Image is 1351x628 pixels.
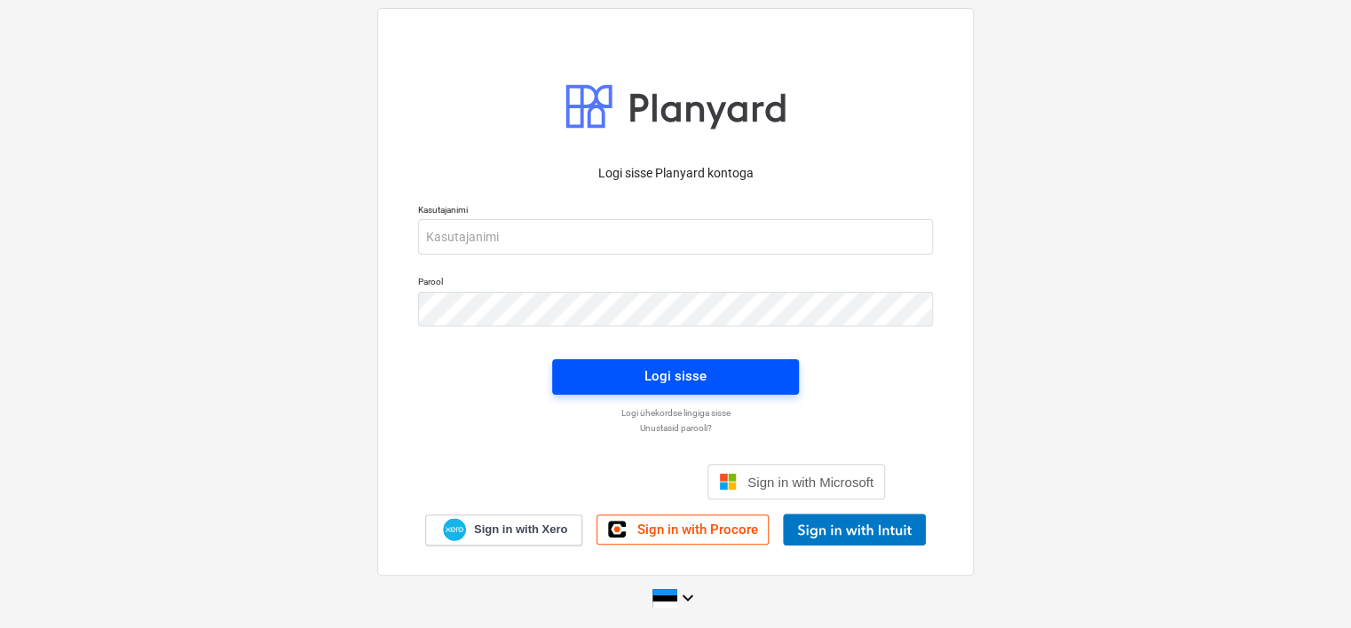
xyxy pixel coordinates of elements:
a: Unustasid parooli? [409,422,942,434]
i: keyboard_arrow_down [677,587,699,608]
span: Sign in with Procore [636,522,757,538]
button: Logi sisse [552,359,799,395]
div: Logi sisse [644,365,707,388]
a: Sign in with Procore [596,514,769,545]
span: Sign in with Xero [474,522,567,538]
img: Xero logo [443,518,466,542]
img: Microsoft logo [719,473,737,491]
iframe: Sisselogimine Google'i nupu abil [457,462,702,501]
a: Logi ühekordse lingiga sisse [409,407,942,419]
span: Sign in with Microsoft [747,475,873,490]
p: Logi sisse Planyard kontoga [418,164,933,183]
p: Kasutajanimi [418,204,933,219]
p: Parool [418,276,933,291]
a: Sign in with Xero [425,514,583,546]
input: Kasutajanimi [418,219,933,255]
